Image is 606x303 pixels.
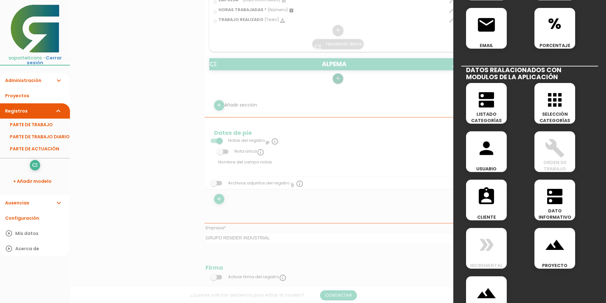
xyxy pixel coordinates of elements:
[466,111,507,124] span: LISTADO CATEGORÍAS
[466,262,507,269] span: INCREMENTAL
[534,159,575,172] span: ORDEN DE TRABAJO
[466,214,507,220] span: CLIENTE
[476,235,497,255] i: double_arrow
[534,111,575,124] span: SELECCIÓN CATEGORÍAS
[466,166,507,172] span: USUARIO
[476,186,497,207] i: assignment_ind
[461,66,598,80] h2: DATOS REALACIONADOS CON MODULOS DE LA APLICACIÓN
[545,138,565,158] i: build
[476,90,497,110] i: dns
[534,262,575,269] span: PROYECTO
[545,90,565,110] i: apps
[534,42,575,49] span: PORCENTAJE
[534,208,575,220] span: DATO INFORMATIVO
[534,8,575,35] span: %
[466,42,507,49] span: EMAIL
[476,138,497,158] i: person
[476,15,497,35] i: email
[545,186,565,207] i: dns
[545,235,565,255] i: landscape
